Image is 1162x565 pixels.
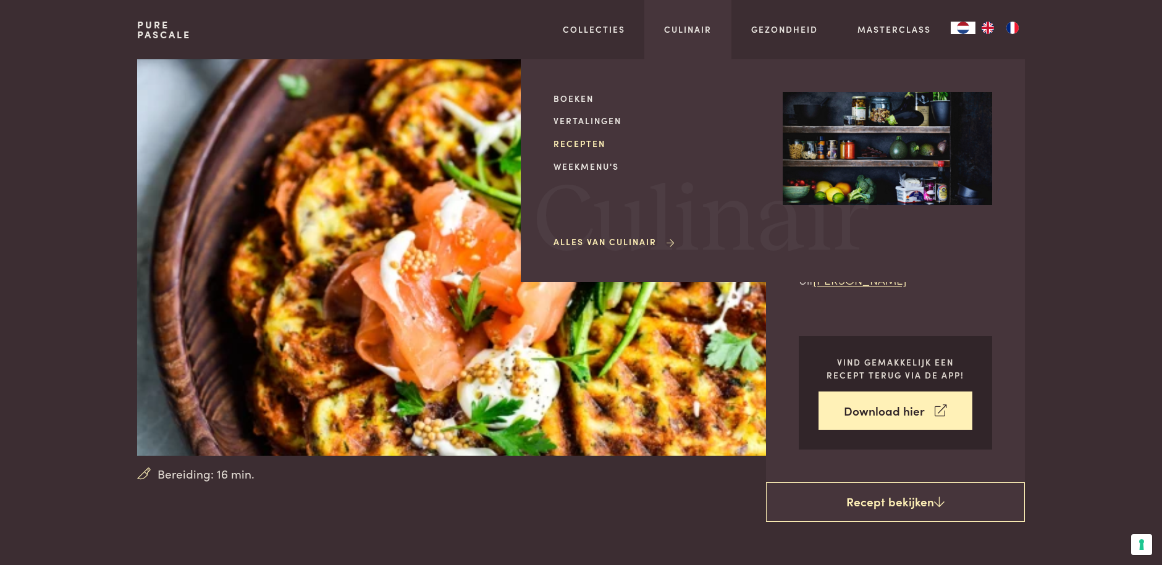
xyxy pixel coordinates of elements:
div: Language [951,22,975,34]
p: Vind gemakkelijk een recept terug via de app! [819,356,972,381]
a: Masterclass [857,23,931,36]
a: Weekmenu's [554,160,763,173]
span: Culinair [534,175,870,269]
a: Collecties [563,23,625,36]
a: PurePascale [137,20,191,40]
button: Uw voorkeuren voor toestemming voor trackingtechnologieën [1131,534,1152,555]
span: Bereiding: 16 min. [158,465,255,483]
a: Boeken [554,92,763,105]
a: [PERSON_NAME] [813,271,907,288]
a: FR [1000,22,1025,34]
a: Recepten [554,137,763,150]
ul: Language list [975,22,1025,34]
a: Recept bekijken [766,482,1025,522]
img: Courgettewafel met gerookte zalm en zure room (keto) [137,59,798,456]
a: Gezondheid [751,23,818,36]
a: Vertalingen [554,114,763,127]
a: NL [951,22,975,34]
a: Alles van Culinair [554,235,676,248]
img: Culinair [783,92,992,206]
a: EN [975,22,1000,34]
a: Download hier [819,391,972,430]
a: Culinair [664,23,712,36]
aside: Language selected: Nederlands [951,22,1025,34]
